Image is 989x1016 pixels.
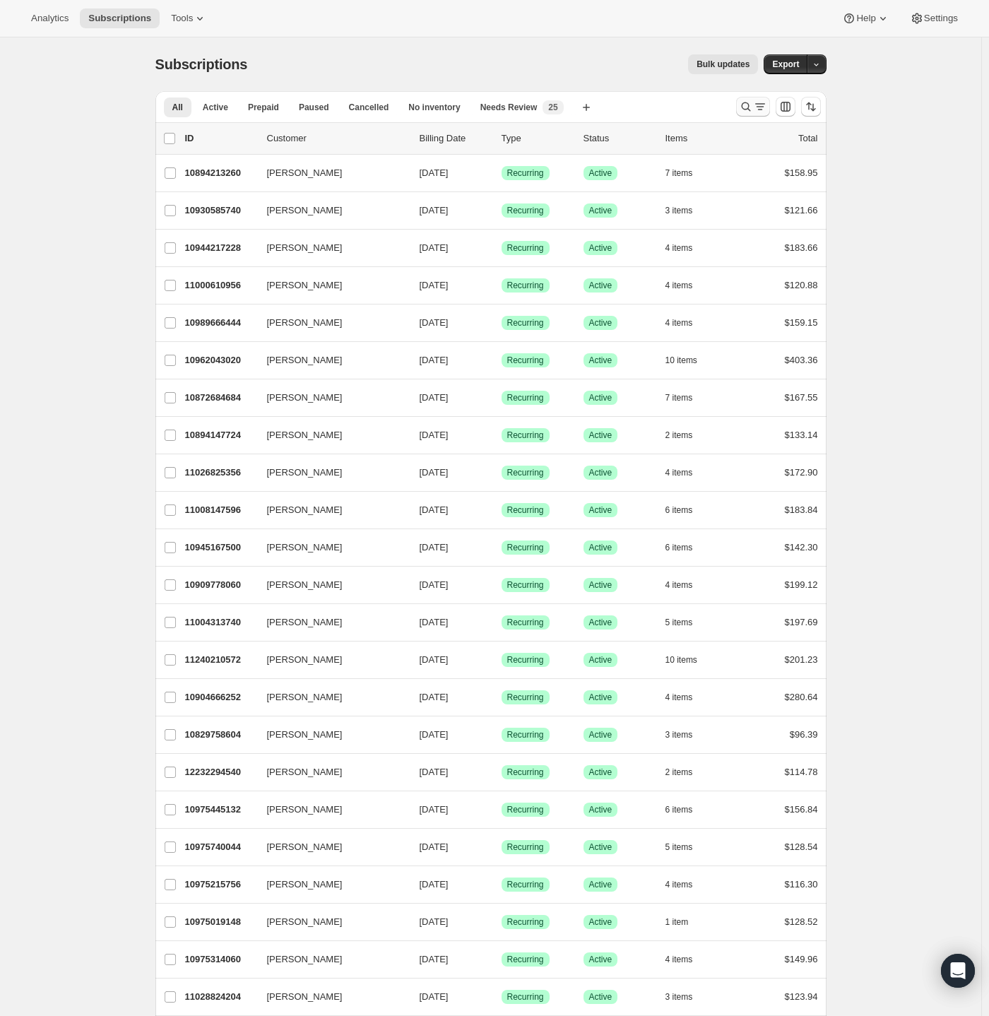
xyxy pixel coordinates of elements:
button: 5 items [665,837,709,857]
span: [DATE] [420,392,449,403]
span: [DATE] [420,242,449,253]
span: Bulk updates [697,59,750,70]
span: $128.54 [785,841,818,852]
span: Needs Review [480,102,538,113]
span: [PERSON_NAME] [267,803,343,817]
span: 5 items [665,841,693,853]
p: 11026825356 [185,466,256,480]
span: 6 items [665,542,693,553]
span: 10 items [665,355,697,366]
div: 10829758604[PERSON_NAME][DATE]SuccessRecurringSuccessActive3 items$96.39 [185,725,818,745]
span: [PERSON_NAME] [267,840,343,854]
span: $114.78 [785,767,818,777]
div: 10975215756[PERSON_NAME][DATE]SuccessRecurringSuccessActive4 items$116.30 [185,875,818,894]
span: Active [589,916,612,928]
span: 10 items [665,654,697,666]
p: 11000610956 [185,278,256,293]
span: Tools [171,13,193,24]
p: Billing Date [420,131,490,146]
span: [DATE] [420,841,449,852]
button: 4 items [665,950,709,969]
p: 10909778060 [185,578,256,592]
span: 3 items [665,205,693,216]
span: [DATE] [420,504,449,515]
button: Create new view [575,98,598,117]
p: 10930585740 [185,203,256,218]
span: $280.64 [785,692,818,702]
span: Recurring [507,916,544,928]
button: [PERSON_NAME] [259,349,400,372]
div: 10975740044[PERSON_NAME][DATE]SuccessRecurringSuccessActive5 items$128.54 [185,837,818,857]
button: 6 items [665,538,709,557]
div: 10894213260[PERSON_NAME][DATE]SuccessRecurringSuccessActive7 items$158.95 [185,163,818,183]
span: Active [589,392,612,403]
p: 10894213260 [185,166,256,180]
button: [PERSON_NAME] [259,798,400,821]
span: Recurring [507,430,544,441]
span: [DATE] [420,579,449,590]
span: [DATE] [420,916,449,927]
p: 10829758604 [185,728,256,742]
span: [DATE] [420,879,449,890]
p: 11240210572 [185,653,256,667]
span: 4 items [665,692,693,703]
span: Recurring [507,167,544,179]
span: Active [589,167,612,179]
span: Cancelled [349,102,389,113]
button: [PERSON_NAME] [259,836,400,858]
p: 10872684684 [185,391,256,405]
span: [DATE] [420,467,449,478]
div: 10930585740[PERSON_NAME][DATE]SuccessRecurringSuccessActive3 items$121.66 [185,201,818,220]
span: $116.30 [785,879,818,890]
span: [PERSON_NAME] [267,466,343,480]
button: 2 items [665,762,709,782]
span: $403.36 [785,355,818,365]
p: 10944217228 [185,241,256,255]
button: 10 items [665,650,713,670]
span: [PERSON_NAME] [267,166,343,180]
span: [DATE] [420,167,449,178]
span: Recurring [507,542,544,553]
button: [PERSON_NAME] [259,649,400,671]
span: Active [589,355,612,366]
span: Recurring [507,804,544,815]
button: 4 items [665,313,709,333]
span: [PERSON_NAME] [267,391,343,405]
span: Active [589,542,612,553]
span: 7 items [665,167,693,179]
button: Analytics [23,8,77,28]
button: 3 items [665,987,709,1007]
span: [PERSON_NAME] [267,765,343,779]
span: Recurring [507,991,544,1003]
button: 1 item [665,912,704,932]
button: Customize table column order and visibility [776,97,795,117]
span: 6 items [665,804,693,815]
div: Open Intercom Messenger [941,954,975,988]
span: Recurring [507,879,544,890]
div: 11240210572[PERSON_NAME][DATE]SuccessRecurringSuccessActive10 items$201.23 [185,650,818,670]
p: 10945167500 [185,541,256,555]
span: $158.95 [785,167,818,178]
button: 10 items [665,350,713,370]
button: [PERSON_NAME] [259,723,400,746]
span: Export [772,59,799,70]
span: Recurring [507,392,544,403]
span: [PERSON_NAME] [267,503,343,517]
div: 10975314060[PERSON_NAME][DATE]SuccessRecurringSuccessActive4 items$149.96 [185,950,818,969]
button: [PERSON_NAME] [259,162,400,184]
button: Search and filter results [736,97,770,117]
span: [PERSON_NAME] [267,615,343,630]
div: 11004313740[PERSON_NAME][DATE]SuccessRecurringSuccessActive5 items$197.69 [185,613,818,632]
span: Active [589,280,612,291]
span: Recurring [507,841,544,853]
button: Sort the results [801,97,821,117]
button: [PERSON_NAME] [259,574,400,596]
span: $156.84 [785,804,818,815]
span: 2 items [665,767,693,778]
span: [PERSON_NAME] [267,203,343,218]
span: $120.88 [785,280,818,290]
div: Type [502,131,572,146]
p: 11028824204 [185,990,256,1004]
span: 4 items [665,879,693,890]
span: [DATE] [420,767,449,777]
